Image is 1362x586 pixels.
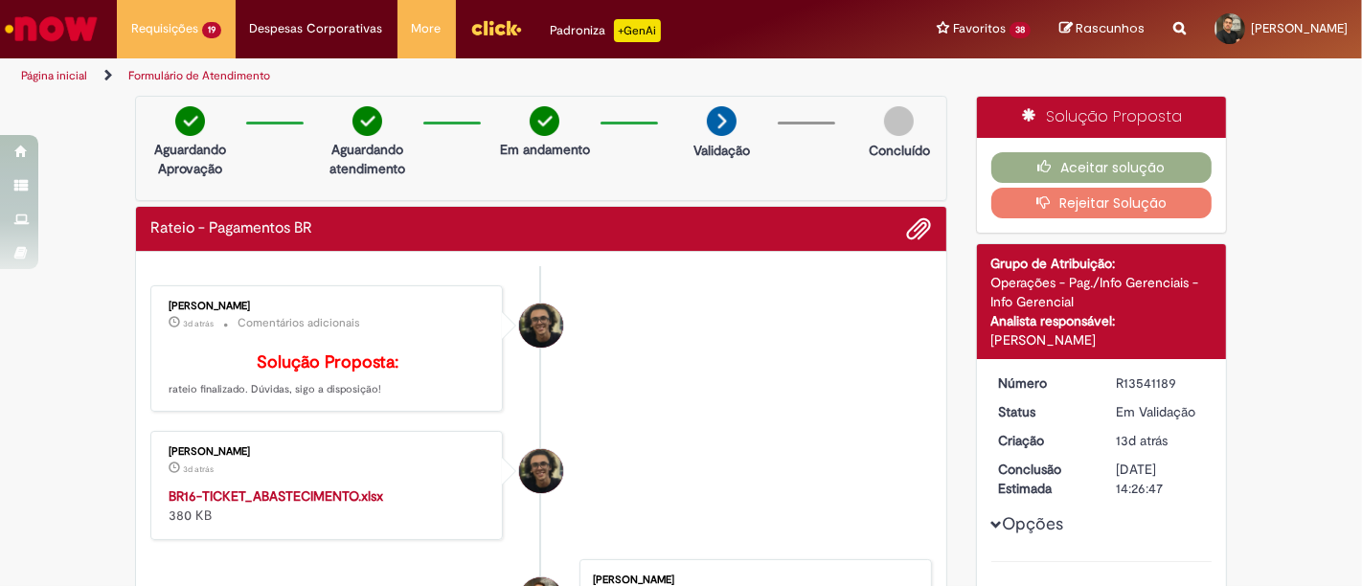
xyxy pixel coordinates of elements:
[2,10,101,48] img: ServiceNow
[551,19,661,42] div: Padroniza
[1059,20,1145,38] a: Rascunhos
[1116,373,1205,393] div: R13541189
[257,351,398,373] b: Solução Proposta:
[991,152,1213,183] button: Aceitar solução
[869,141,930,160] p: Concluído
[169,486,488,525] div: 380 KB
[519,304,563,348] div: Cleber Gressoni Rodrigues
[1116,460,1205,498] div: [DATE] 14:26:47
[985,431,1102,450] dt: Criação
[985,460,1102,498] dt: Conclusão Estimada
[169,353,488,397] p: rateio finalizado. Dúvidas, sigo a disposição!
[991,273,1213,311] div: Operações - Pag./Info Gerenciais - Info Gerencial
[352,106,382,136] img: check-circle-green.png
[169,301,488,312] div: [PERSON_NAME]
[991,188,1213,218] button: Rejeitar Solução
[907,216,932,241] button: Adicionar anexos
[1116,432,1168,449] time: 16/09/2025 17:26:43
[412,19,442,38] span: More
[693,141,750,160] p: Validação
[14,58,894,94] ul: Trilhas de página
[21,68,87,83] a: Página inicial
[519,449,563,493] div: Cleber Gressoni Rodrigues
[128,68,270,83] a: Formulário de Atendimento
[183,318,214,329] time: 26/09/2025 18:35:38
[884,106,914,136] img: img-circle-grey.png
[1076,19,1145,37] span: Rascunhos
[175,106,205,136] img: check-circle-green.png
[131,19,198,38] span: Requisições
[500,140,590,159] p: Em andamento
[991,254,1213,273] div: Grupo de Atribuição:
[1116,402,1205,421] div: Em Validação
[614,19,661,42] p: +GenAi
[985,402,1102,421] dt: Status
[150,220,312,237] h2: Rateio - Pagamentos BR Histórico de tíquete
[1010,22,1031,38] span: 38
[953,19,1006,38] span: Favoritos
[991,311,1213,330] div: Analista responsável:
[169,487,383,505] a: BR16-TICKET_ABASTECIMENTO.xlsx
[238,315,360,331] small: Comentários adicionais
[1251,20,1348,36] span: [PERSON_NAME]
[321,140,414,178] p: Aguardando atendimento
[530,106,559,136] img: check-circle-green.png
[991,330,1213,349] div: [PERSON_NAME]
[183,463,214,475] time: 26/09/2025 18:35:14
[202,22,221,38] span: 19
[250,19,383,38] span: Despesas Corporativas
[593,575,912,586] div: [PERSON_NAME]
[183,463,214,475] span: 3d atrás
[985,373,1102,393] dt: Número
[1116,432,1168,449] span: 13d atrás
[1116,431,1205,450] div: 16/09/2025 17:26:43
[470,13,522,42] img: click_logo_yellow_360x200.png
[183,318,214,329] span: 3d atrás
[144,140,237,178] p: Aguardando Aprovação
[977,97,1227,138] div: Solução Proposta
[707,106,737,136] img: arrow-next.png
[169,446,488,458] div: [PERSON_NAME]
